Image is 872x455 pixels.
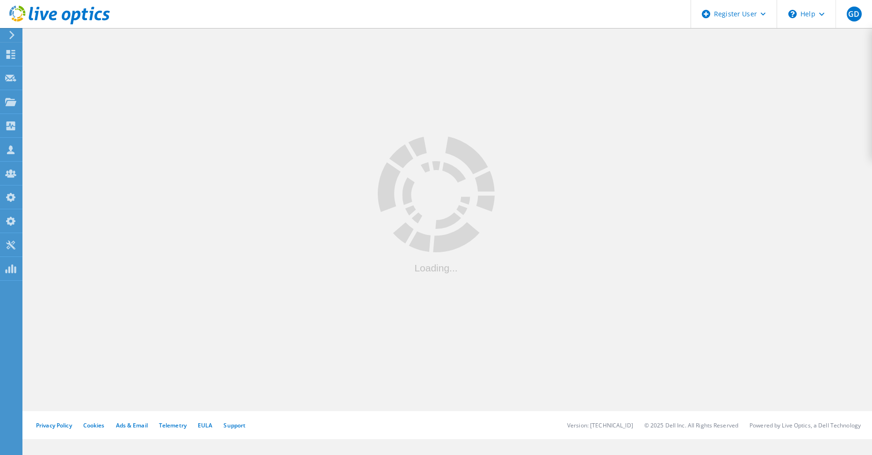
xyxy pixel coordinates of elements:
[644,421,738,429] li: © 2025 Dell Inc. All Rights Reserved
[159,421,187,429] a: Telemetry
[378,263,495,273] div: Loading...
[788,10,797,18] svg: \n
[223,421,245,429] a: Support
[36,421,72,429] a: Privacy Policy
[567,421,633,429] li: Version: [TECHNICAL_ID]
[198,421,212,429] a: EULA
[9,20,110,26] a: Live Optics Dashboard
[749,421,861,429] li: Powered by Live Optics, a Dell Technology
[116,421,148,429] a: Ads & Email
[848,10,859,18] span: GD
[83,421,105,429] a: Cookies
